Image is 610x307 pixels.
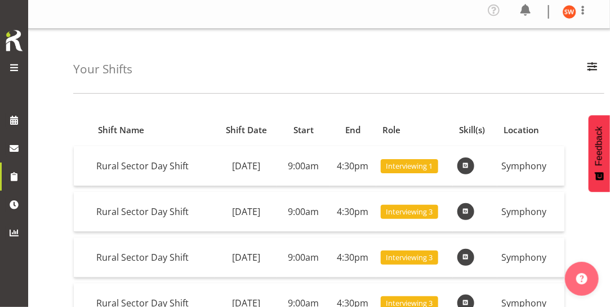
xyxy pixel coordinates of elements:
td: [DATE] [215,238,277,278]
div: Shift Date [222,124,271,137]
td: [DATE] [215,192,277,232]
span: Interviewing 1 [386,161,433,172]
td: [DATE] [215,146,277,186]
td: Symphony [497,146,564,186]
img: help-xxl-2.png [576,273,587,284]
td: Symphony [497,238,564,278]
td: 4:30pm [330,192,376,232]
td: 9:00am [277,238,330,278]
td: Symphony [497,192,564,232]
h4: Your Shifts [73,63,132,76]
div: Shift Name [99,124,209,137]
td: Rural Sector Day Shift [92,238,215,278]
img: shannon-whelan11890.jpg [563,5,576,19]
div: End [336,124,370,137]
td: 9:00am [277,146,330,186]
img: Rosterit icon logo [3,28,25,53]
td: Rural Sector Day Shift [92,192,215,232]
div: Skill(s) [459,124,491,137]
span: Interviewing 3 [386,252,433,263]
button: Filter Employees [581,57,604,82]
td: 9:00am [277,192,330,232]
td: Rural Sector Day Shift [92,146,215,186]
div: Start [284,124,323,137]
td: 4:30pm [330,146,376,186]
span: Interviewing 3 [386,207,433,217]
div: Location [504,124,558,137]
span: Feedback [594,126,604,166]
td: 4:30pm [330,238,376,278]
div: Role [382,124,446,137]
button: Feedback - Show survey [589,115,610,192]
